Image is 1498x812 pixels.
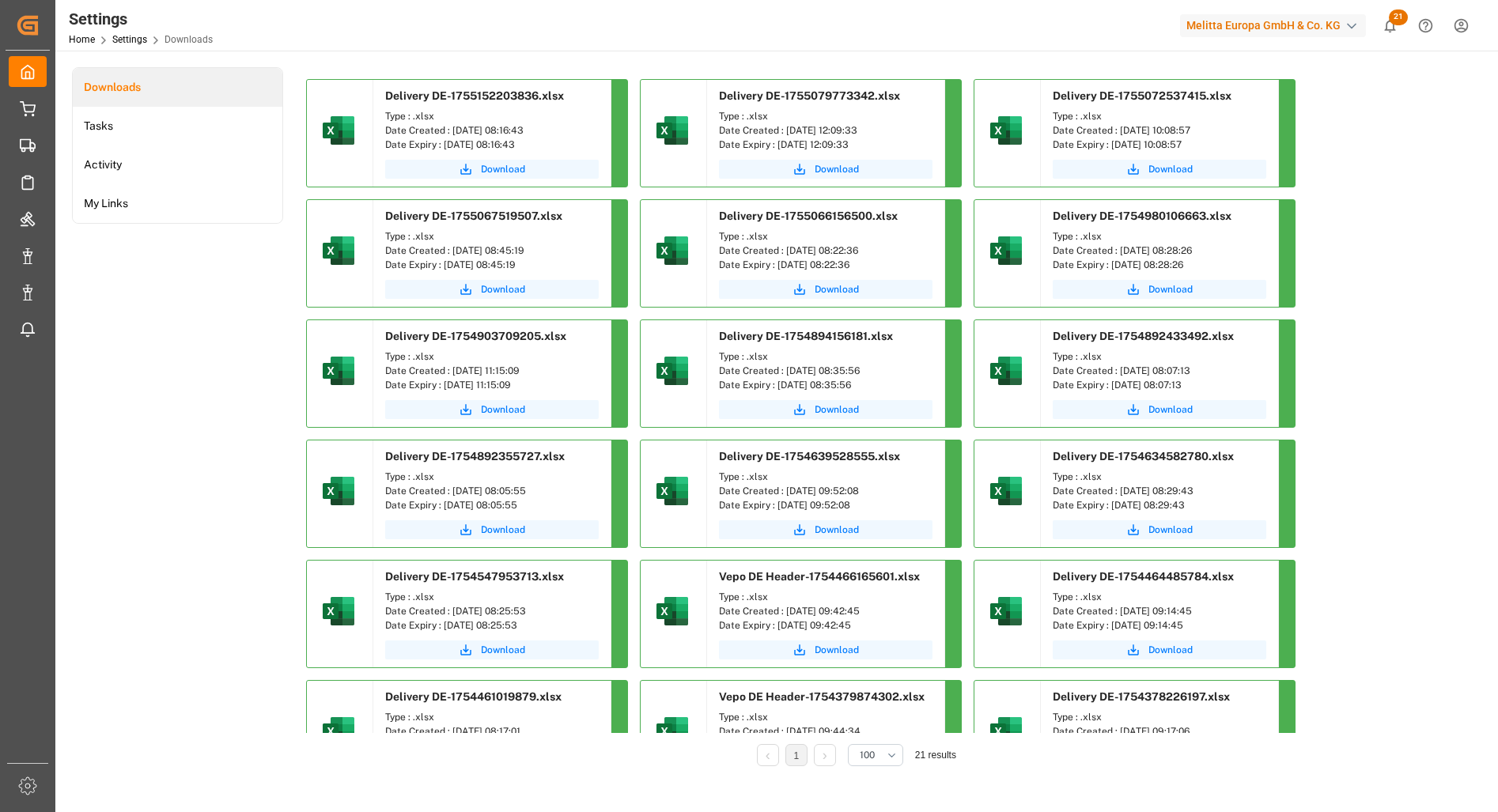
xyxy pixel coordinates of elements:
div: Date Created : [DATE] 09:44:34 [719,724,932,738]
img: microsoft-excel-2019--v1.png [653,592,691,630]
span: Delivery DE-1754894156181.xlsx [719,330,893,342]
div: Date Expiry : [DATE] 09:42:45 [719,618,932,633]
a: Home [69,34,95,45]
span: 21 results [915,750,956,761]
a: Download [1053,160,1266,179]
img: microsoft-excel-2019--v1.png [320,472,357,510]
div: Date Expiry : [DATE] 08:28:26 [1053,258,1266,272]
div: Date Created : [DATE] 08:07:13 [1053,364,1266,378]
span: Delivery DE-1754892355727.xlsx [385,450,565,463]
button: Download [719,640,932,659]
span: Download [1148,643,1193,657]
div: Type : .xlsx [1053,710,1266,724]
img: microsoft-excel-2019--v1.png [320,352,357,390]
div: Date Expiry : [DATE] 08:45:19 [385,258,599,272]
a: Downloads [73,68,282,107]
a: Download [719,400,932,419]
span: 100 [860,748,875,762]
div: Date Created : [DATE] 11:15:09 [385,364,599,378]
span: Delivery DE-1755152203836.xlsx [385,89,564,102]
button: Download [385,520,599,539]
span: 21 [1389,9,1408,25]
div: Date Expiry : [DATE] 08:07:13 [1053,378,1266,392]
a: Settings [112,34,147,45]
span: Delivery DE-1754378226197.xlsx [1053,690,1230,703]
div: Type : .xlsx [719,590,932,604]
div: Type : .xlsx [719,349,932,364]
span: Download [1148,402,1193,417]
button: Download [719,520,932,539]
button: Download [1053,280,1266,299]
div: Date Created : [DATE] 08:45:19 [385,244,599,258]
img: microsoft-excel-2019--v1.png [987,712,1025,750]
button: Download [385,280,599,299]
span: Download [815,162,859,176]
span: Delivery DE-1754892433492.xlsx [1053,330,1234,342]
span: Delivery DE-1754634582780.xlsx [1053,450,1234,463]
div: Type : .xlsx [719,710,932,724]
button: open menu [848,744,903,766]
div: Date Created : [DATE] 08:17:01 [385,724,599,738]
li: Activity [73,145,282,184]
div: Date Expiry : [DATE] 09:52:08 [719,498,932,512]
div: Date Expiry : [DATE] 09:14:45 [1053,618,1266,633]
span: Download [1148,282,1193,296]
button: Download [719,160,932,179]
img: microsoft-excel-2019--v1.png [653,712,691,750]
img: microsoft-excel-2019--v1.png [987,592,1025,630]
span: Download [815,643,859,657]
button: Download [385,400,599,419]
span: Download [481,282,525,296]
div: Settings [69,7,213,31]
img: microsoft-excel-2019--v1.png [653,352,691,390]
button: Download [385,160,599,179]
div: Type : .xlsx [385,109,599,123]
div: Type : .xlsx [385,710,599,724]
div: Date Expiry : [DATE] 08:05:55 [385,498,599,512]
span: Vepo DE Header-1754379874302.xlsx [719,690,925,703]
span: Delivery DE-1754903709205.xlsx [385,330,566,342]
a: My Links [73,184,282,223]
a: 1 [794,750,800,761]
div: Date Created : [DATE] 09:17:06 [1053,724,1266,738]
span: Download [1148,523,1193,537]
img: microsoft-excel-2019--v1.png [987,352,1025,390]
li: Next Page [814,744,836,766]
button: Download [719,280,932,299]
li: Tasks [73,107,282,145]
img: microsoft-excel-2019--v1.png [320,111,357,149]
div: Type : .xlsx [385,349,599,364]
div: Date Created : [DATE] 09:42:45 [719,604,932,618]
div: Date Created : [DATE] 10:08:57 [1053,123,1266,138]
div: Date Expiry : [DATE] 08:35:56 [719,378,932,392]
img: microsoft-excel-2019--v1.png [987,111,1025,149]
div: Date Created : [DATE] 08:25:53 [385,604,599,618]
span: Download [481,523,525,537]
div: Date Created : [DATE] 08:35:56 [719,364,932,378]
span: Delivery DE-1754464485784.xlsx [1053,570,1234,583]
div: Type : .xlsx [719,470,932,484]
div: Type : .xlsx [385,470,599,484]
span: Download [481,162,525,176]
div: Type : .xlsx [385,590,599,604]
button: Download [385,640,599,659]
div: Date Created : [DATE] 12:09:33 [719,123,932,138]
span: Download [481,643,525,657]
span: Delivery DE-1755066156500.xlsx [719,210,898,222]
li: 1 [785,744,808,766]
span: Download [1148,162,1193,176]
img: microsoft-excel-2019--v1.png [320,712,357,750]
div: Date Created : [DATE] 08:22:36 [719,244,932,258]
div: Date Created : [DATE] 08:28:26 [1053,244,1266,258]
img: microsoft-excel-2019--v1.png [320,232,357,270]
div: Date Expiry : [DATE] 12:09:33 [719,138,932,152]
img: microsoft-excel-2019--v1.png [987,472,1025,510]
